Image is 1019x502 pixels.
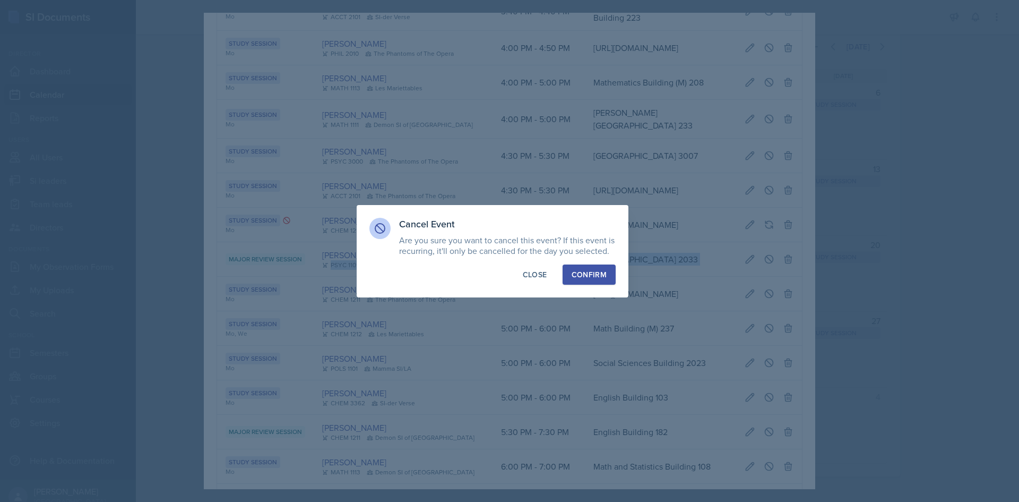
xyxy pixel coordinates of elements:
[572,269,607,280] div: Confirm
[523,269,547,280] div: Close
[514,265,556,285] button: Close
[399,235,616,256] p: Are you sure you want to cancel this event? If this event is recurring, it'll only be cancelled f...
[399,218,616,231] h3: Cancel Event
[563,265,616,285] button: Confirm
